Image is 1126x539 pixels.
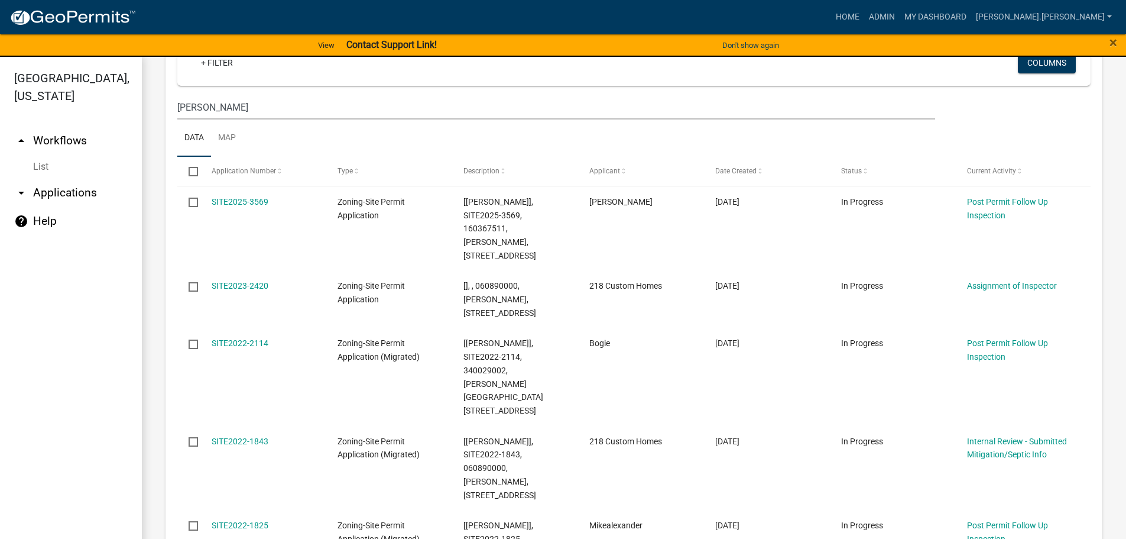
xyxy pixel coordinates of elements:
[463,197,536,260] span: [Wayne Leitheiser], SITE2025-3569, 160367511, Tristan wimmer, 26009 BROADWAY AVE
[956,157,1082,185] datatable-header-cell: Current Activity
[589,338,610,348] span: Bogie
[346,39,437,50] strong: Contact Support Link!
[452,157,578,185] datatable-header-cell: Description
[589,197,653,206] span: Taylor Briard
[200,157,326,185] datatable-header-cell: Application Number
[14,134,28,148] i: arrow_drop_up
[192,52,242,73] a: + Filter
[177,157,200,185] datatable-header-cell: Select
[14,186,28,200] i: arrow_drop_down
[831,6,864,28] a: Home
[338,437,420,460] span: Zoning-Site Permit Application (Migrated)
[338,281,405,304] span: Zoning-Site Permit Application
[1018,52,1076,73] button: Columns
[212,197,268,206] a: SITE2025-3569
[589,521,642,530] span: Mikealexander
[589,437,662,446] span: 218 Custom Homes
[900,6,971,28] a: My Dashboard
[463,437,536,500] span: [Nicole], SITE2022-1843, 060890000, ALEXANDER EHLEN, 16504 CO HWY 6
[463,167,499,175] span: Description
[338,197,405,220] span: Zoning-Site Permit Application
[463,281,536,318] span: [], , 060890000, ALEXANDER EHLEN, 16504 CO HWY 6
[326,157,452,185] datatable-header-cell: Type
[967,437,1067,460] a: Internal Review - Submitted Mitigation/Septic Info
[1109,34,1117,51] span: ×
[841,281,883,291] span: In Progress
[212,338,268,348] a: SITE2022-2114
[212,437,268,446] a: SITE2022-1843
[967,338,1048,362] a: Post Permit Follow Up Inspection
[212,281,268,291] a: SITE2023-2420
[589,167,620,175] span: Applicant
[715,338,739,348] span: 08/06/2022
[841,437,883,446] span: In Progress
[212,521,268,530] a: SITE2022-1825
[177,120,211,157] a: Data
[211,120,243,157] a: Map
[177,95,935,120] input: Search for applications
[967,281,1057,291] a: Assignment of Inspector
[1109,35,1117,50] button: Close
[841,338,883,348] span: In Progress
[718,35,784,55] button: Don't show again
[212,167,276,175] span: Application Number
[841,197,883,206] span: In Progress
[715,521,739,530] span: 04/05/2022
[830,157,956,185] datatable-header-cell: Status
[841,167,862,175] span: Status
[715,167,757,175] span: Date Created
[967,167,1016,175] span: Current Activity
[463,338,543,415] span: [Alex], SITE2022-2114, 340029002, PAUL ALEXANDER, 33750 535TH AVE
[338,167,353,175] span: Type
[967,197,1048,220] a: Post Permit Follow Up Inspection
[578,157,704,185] datatable-header-cell: Applicant
[715,281,739,291] span: 04/19/2023
[841,521,883,530] span: In Progress
[864,6,900,28] a: Admin
[338,338,420,362] span: Zoning-Site Permit Application (Migrated)
[715,437,739,446] span: 04/13/2022
[14,214,28,228] i: help
[715,197,739,206] span: 04/30/2025
[313,35,339,55] a: View
[704,157,830,185] datatable-header-cell: Date Created
[589,281,662,291] span: 218 Custom Homes
[971,6,1117,28] a: [PERSON_NAME].[PERSON_NAME]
